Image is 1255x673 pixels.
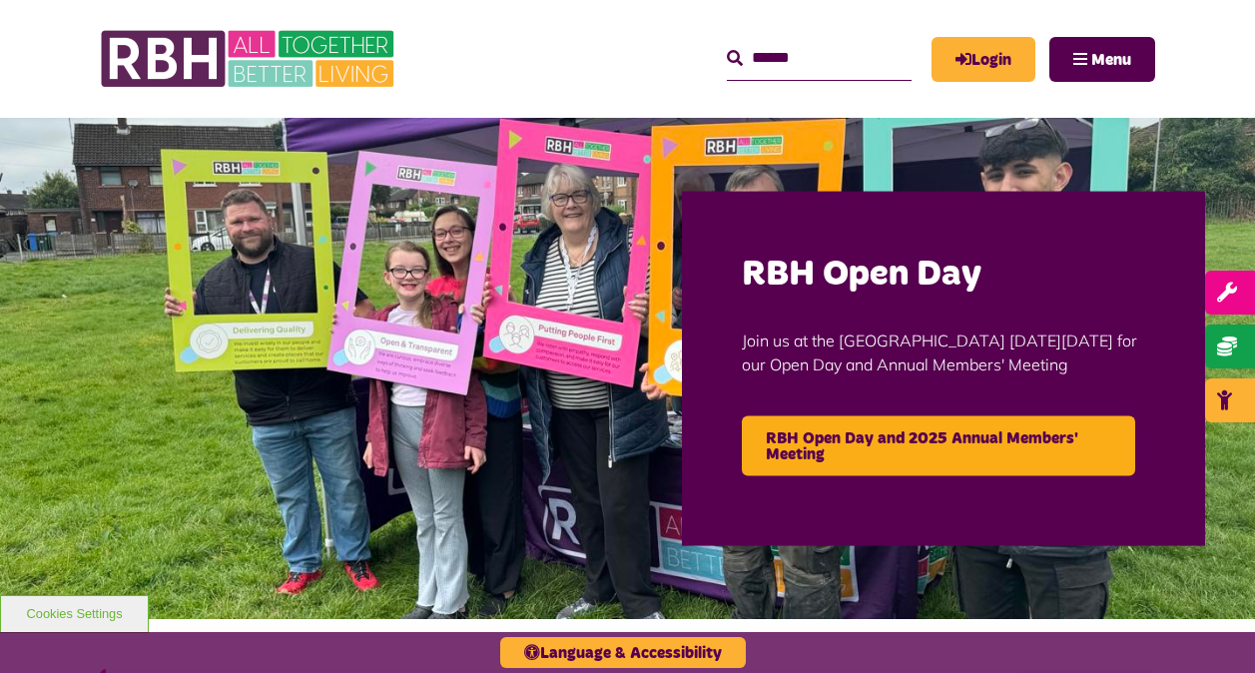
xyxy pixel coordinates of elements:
[742,298,1145,405] p: Join us at the [GEOGRAPHIC_DATA] [DATE][DATE] for our Open Day and Annual Members' Meeting
[500,637,746,668] button: Language & Accessibility
[100,20,399,98] img: RBH
[1049,37,1155,82] button: Navigation
[742,252,1145,299] h2: RBH Open Day
[1091,52,1131,68] span: Menu
[742,415,1135,475] a: RBH Open Day and 2025 Annual Members' Meeting
[1165,583,1255,673] iframe: Netcall Web Assistant for live chat
[932,37,1035,82] a: MyRBH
